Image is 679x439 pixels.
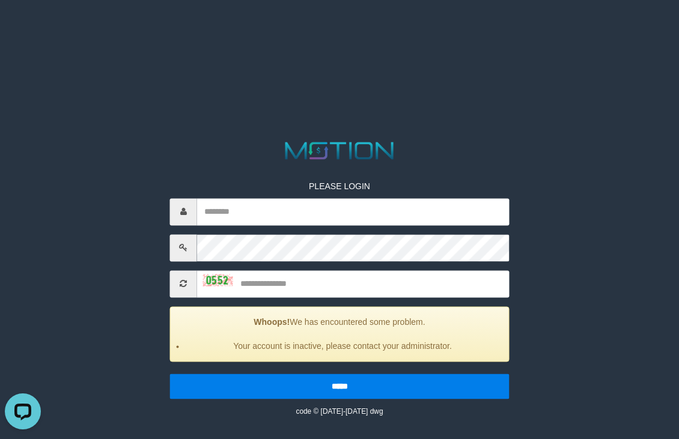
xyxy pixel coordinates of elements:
img: captcha [203,274,233,286]
li: Your account is inactive, please contact your administrator. [186,340,500,352]
strong: Whoops! [254,317,290,327]
small: code © [DATE]-[DATE] dwg [296,407,383,416]
div: We has encountered some problem. [170,306,510,362]
button: Open LiveChat chat widget [5,5,41,41]
p: PLEASE LOGIN [170,180,510,192]
img: MOTION_logo.png [280,139,399,162]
